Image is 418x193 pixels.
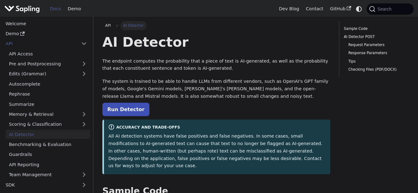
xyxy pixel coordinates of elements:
p: The system is trained to be able to handle LLMs from different vendors, such as OpenAI's GPT fami... [102,78,330,100]
a: API [102,21,114,30]
div: Accuracy and Trade-offs [108,124,326,131]
a: Contact [303,4,327,14]
a: AI Detector [6,130,90,139]
a: Demo [2,29,90,38]
span: API [105,23,111,28]
button: Collapse sidebar category 'API' [78,39,90,48]
a: Sapling.aiSapling.ai [4,4,42,13]
button: Switch between dark and light mode (currently system mode) [355,4,364,13]
a: SDK [2,180,78,189]
a: API Reporting [6,160,90,169]
a: Checking Files (PDF/DOCX) [348,67,405,73]
button: Expand sidebar category 'SDK' [78,180,90,189]
a: API [2,39,78,48]
a: Pre and Postprocessing [6,59,90,68]
h1: AI Detector [102,34,330,50]
a: Autocomplete [6,79,90,88]
p: The endpoint computes the probability that a piece of text is AI-generated, as well as the probab... [102,58,330,73]
a: Rephrase [6,90,90,99]
a: Team Management [6,170,90,179]
span: Search [375,7,395,12]
a: AI Detector POST [344,34,407,40]
a: Edits (Grammar) [6,69,90,78]
a: Docs [47,4,64,14]
a: Response Parameters [348,50,405,56]
a: Summarize [6,100,90,109]
a: Request Parameters [348,42,405,48]
a: Tips [348,59,405,64]
button: Search (Command+K) [367,3,413,15]
a: Run Detector [102,103,149,116]
a: GitHub [326,4,354,14]
a: Welcome [2,19,90,28]
a: Guardrails [6,150,90,159]
span: AI Detector [120,21,147,30]
a: Sample Code [344,26,407,32]
a: Demo [64,4,84,14]
a: API Access [6,49,90,58]
a: Benchmarking & Evaluation [6,140,90,149]
a: Memory & Retrieval [6,110,90,119]
p: All AI detection systems have false positives and false negatives. In some cases, small modificat... [108,133,326,170]
nav: Breadcrumbs [102,21,330,30]
img: Sapling.ai [4,4,40,13]
a: Scoring & Classification [6,120,90,129]
a: Dev Blog [275,4,302,14]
